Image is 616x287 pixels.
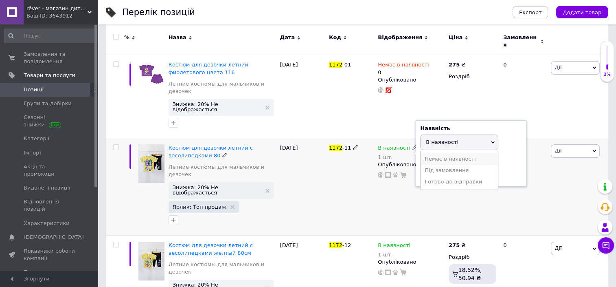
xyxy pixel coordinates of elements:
[378,145,410,153] span: В наявності
[498,55,549,138] div: 0
[24,72,75,79] span: Товари та послуги
[24,220,70,227] span: Характеристики
[421,153,498,165] li: Немає в наявності
[329,145,342,151] span: 1172
[124,34,129,41] span: %
[169,62,248,75] a: Костюм для девочки летний фиолетового цвета 116
[24,269,75,283] span: Панель управління
[169,242,253,256] a: Костюм для девочки летний с весолипедками желтый 80см
[24,100,72,107] span: Групи та добірки
[138,144,164,183] img: Костюм для девочки летний с весолипедками 80
[173,204,226,210] span: Ярлик: Топ продаж
[449,62,460,68] b: 275
[498,138,549,236] div: 0
[449,73,496,80] div: Роздріб
[555,148,561,154] span: Дії
[26,12,98,20] div: Ваш ID: 3643912
[519,9,542,15] span: Експорт
[426,139,458,145] span: В наявності
[378,62,429,70] span: Немає в наявності
[378,252,410,258] div: 1 шт.
[378,161,445,168] div: Опубліковано
[24,247,75,262] span: Показники роботи компанії
[24,51,75,65] span: Замовлення та повідомлення
[169,261,276,276] a: Летние костюмы для мальчиков и девочек
[378,258,445,266] div: Опубліковано
[329,34,341,41] span: Код
[563,9,601,15] span: Додати товар
[173,185,262,195] span: Знижка: 20% Не відображається
[169,145,253,158] a: Костюм для девочки летний с весолипедками 80
[449,242,460,248] b: 275
[458,267,482,281] span: 18.52%, 50.94 ₴
[329,62,342,68] span: 1172
[26,5,88,12] span: rêver - магазин дитячого одягу та взуття
[555,64,561,71] span: Дії
[513,6,548,18] button: Експорт
[598,237,614,254] button: Чат з покупцем
[329,242,342,248] span: 1172
[24,149,42,157] span: Імпорт
[138,242,164,280] img: Костюм для девочки летний с весолипедками желтый 80см
[24,234,84,241] span: [DEMOGRAPHIC_DATA]
[449,34,463,41] span: Ціна
[342,242,351,248] span: -12
[555,245,561,251] span: Дії
[342,62,351,68] span: -01
[421,176,498,188] li: Готово до відправки
[342,145,351,151] span: -11
[24,163,75,178] span: Акції та промокоди
[378,34,422,41] span: Відображення
[556,6,608,18] button: Додати товар
[449,254,496,261] div: Роздріб
[449,61,465,68] div: ₴
[173,102,262,112] span: Знижка: 20% Не відображається
[138,61,164,87] img: Костюм для девочки летний фиолетового цвета 116
[280,34,295,41] span: Дата
[601,72,614,77] div: 2%
[122,8,195,17] div: Перелік позицій
[278,55,327,138] div: [DATE]
[169,163,276,178] a: Летние костюмы для мальчиков и девочек
[503,34,538,49] span: Замовлення
[169,80,276,95] a: Летние костюмы для мальчиков и девочек
[449,242,465,249] div: ₴
[420,125,522,132] div: Наявність
[24,86,44,93] span: Позиції
[378,154,418,160] div: 1 шт.
[378,242,410,251] span: В наявності
[24,184,70,192] span: Видалені позиції
[169,34,186,41] span: Назва
[421,165,498,176] li: Під замовлення
[24,114,75,128] span: Сезонні знижки
[278,138,327,236] div: [DATE]
[24,198,75,213] span: Відновлення позицій
[378,61,429,76] div: 0
[378,76,445,84] div: Опубліковано
[24,135,49,142] span: Категорії
[4,29,96,43] input: Пошук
